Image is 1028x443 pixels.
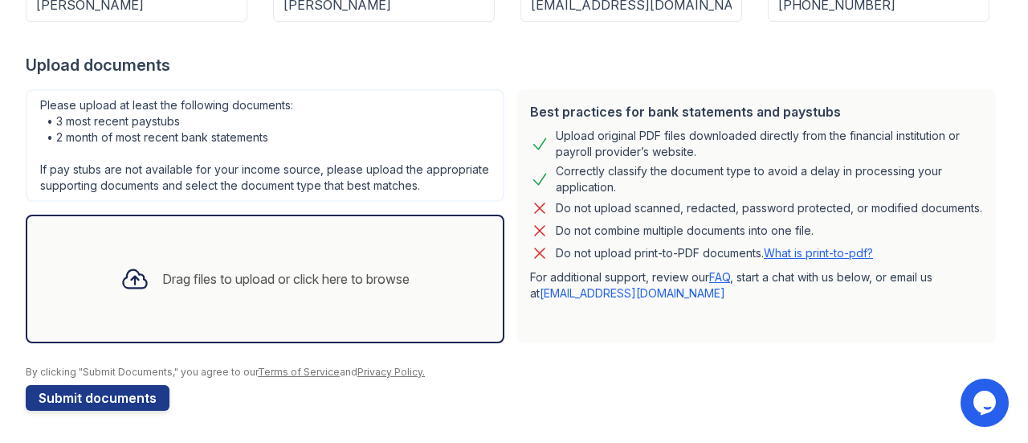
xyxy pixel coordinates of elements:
p: Do not upload print-to-PDF documents. [556,245,873,261]
a: FAQ [709,270,730,284]
div: Best practices for bank statements and paystubs [530,102,983,121]
iframe: chat widget [961,379,1012,427]
p: For additional support, review our , start a chat with us below, or email us at [530,269,983,301]
a: Terms of Service [258,366,340,378]
button: Submit documents [26,385,169,411]
a: What is print-to-pdf? [764,246,873,260]
div: Upload documents [26,54,1002,76]
div: By clicking "Submit Documents," you agree to our and [26,366,1002,379]
div: Do not upload scanned, redacted, password protected, or modified documents. [556,199,982,218]
a: Privacy Policy. [357,366,425,378]
div: Please upload at least the following documents: • 3 most recent paystubs • 2 month of most recent... [26,89,504,202]
div: Upload original PDF files downloaded directly from the financial institution or payroll provider’... [556,128,983,160]
div: Drag files to upload or click here to browse [162,269,410,289]
div: Do not combine multiple documents into one file. [556,221,814,240]
div: Correctly classify the document type to avoid a delay in processing your application. [556,163,983,195]
a: [EMAIL_ADDRESS][DOMAIN_NAME] [540,286,725,300]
